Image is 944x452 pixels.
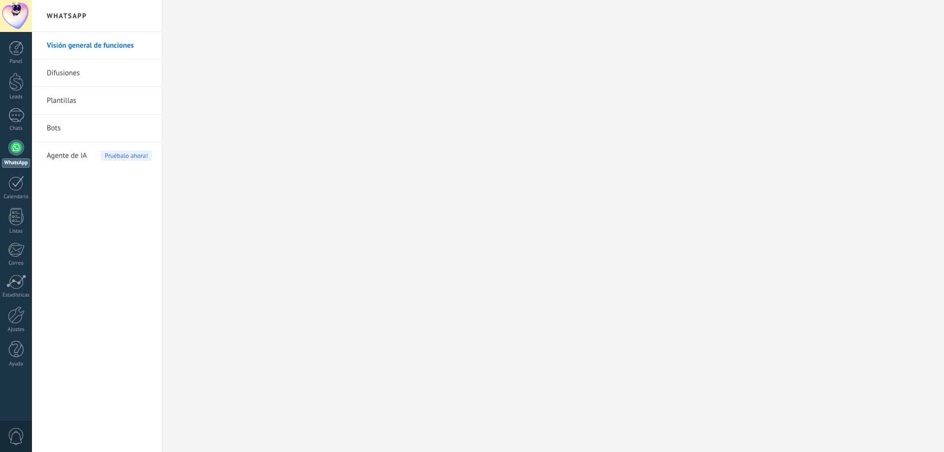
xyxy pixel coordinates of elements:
li: Bots [32,115,162,142]
li: Agente de IA [32,142,162,169]
span: Agente de IA [47,142,87,170]
li: Plantillas [32,87,162,115]
div: Correo [2,260,30,267]
div: Listas [2,228,30,235]
span: Pruébalo ahora! [101,151,152,161]
a: Agente de IAPruébalo ahora! [47,142,152,170]
div: Chats [2,125,30,132]
div: Calendario [2,194,30,200]
a: Difusiones [47,60,152,87]
a: Plantillas [47,87,152,115]
a: Bots [47,115,152,142]
li: Difusiones [32,60,162,87]
div: Ayuda [2,361,30,367]
a: Visión general de funciones [47,32,152,60]
div: Panel [2,59,30,65]
div: Estadísticas [2,292,30,299]
div: Leads [2,94,30,100]
li: Visión general de funciones [32,32,162,60]
div: WhatsApp [2,158,30,168]
div: Ajustes [2,327,30,333]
